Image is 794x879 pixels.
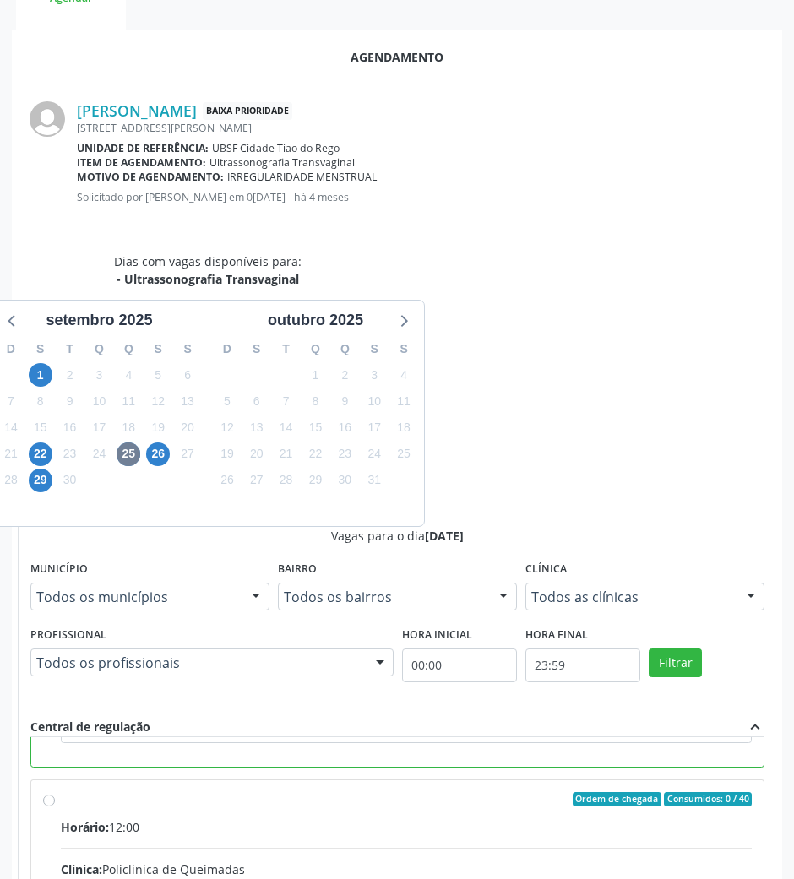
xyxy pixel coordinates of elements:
span: terça-feira, 21 de outubro de 2025 [275,442,298,466]
span: IRREGULARIDADE MENSTRUAL [227,170,377,184]
span: Todos as clínicas [531,589,730,605]
div: setembro 2025 [39,309,159,332]
span: Ordem de chegada [573,792,661,807]
span: sexta-feira, 12 de setembro de 2025 [146,389,170,413]
span: sexta-feira, 26 de setembro de 2025 [146,442,170,466]
span: domingo, 5 de outubro de 2025 [215,389,239,413]
span: quinta-feira, 23 de outubro de 2025 [333,442,356,466]
div: - Ultrassonografia Transvaginal [114,270,302,288]
span: quarta-feira, 17 de setembro de 2025 [87,416,111,440]
div: D [213,336,242,362]
span: segunda-feira, 15 de setembro de 2025 [29,416,52,440]
i: expand_less [746,718,764,736]
span: [DATE] [425,528,464,544]
span: quinta-feira, 25 de setembro de 2025 [117,442,140,466]
span: segunda-feira, 1 de setembro de 2025 [29,363,52,387]
span: sexta-feira, 19 de setembro de 2025 [146,416,170,440]
span: terça-feira, 9 de setembro de 2025 [58,389,82,413]
div: outubro 2025 [261,309,370,332]
span: sexta-feira, 10 de outubro de 2025 [362,389,386,413]
span: quarta-feira, 8 de outubro de 2025 [303,389,327,413]
span: quarta-feira, 24 de setembro de 2025 [87,442,111,466]
span: sábado, 25 de outubro de 2025 [392,442,416,466]
div: S [144,336,173,362]
label: Bairro [278,556,317,583]
span: terça-feira, 14 de outubro de 2025 [275,416,298,440]
span: quarta-feira, 29 de outubro de 2025 [303,469,327,492]
span: segunda-feira, 20 de outubro de 2025 [245,442,269,466]
span: domingo, 12 de outubro de 2025 [215,416,239,440]
div: Q [330,336,360,362]
div: Policlinica de Queimadas [61,860,752,878]
span: sábado, 4 de outubro de 2025 [392,363,416,387]
div: Agendamento [30,48,764,66]
span: sexta-feira, 3 de outubro de 2025 [362,363,386,387]
div: Q [84,336,114,362]
div: Central de regulação [30,718,150,736]
span: Todos os municípios [36,589,235,605]
span: sábado, 20 de setembro de 2025 [176,416,199,440]
span: segunda-feira, 6 de outubro de 2025 [245,389,269,413]
span: quinta-feira, 16 de outubro de 2025 [333,416,356,440]
div: S [389,336,419,362]
span: UBSF Cidade Tiao do Rego [212,141,340,155]
div: 12:00 [61,818,752,836]
label: Clínica [525,556,567,583]
label: Profissional [30,622,106,648]
img: img [30,101,65,137]
label: Hora final [525,622,588,648]
span: quinta-feira, 4 de setembro de 2025 [117,363,140,387]
span: segunda-feira, 27 de outubro de 2025 [245,469,269,492]
span: sexta-feira, 31 de outubro de 2025 [362,469,386,492]
span: quinta-feira, 11 de setembro de 2025 [117,389,140,413]
span: domingo, 19 de outubro de 2025 [215,442,239,466]
span: sexta-feira, 5 de setembro de 2025 [146,363,170,387]
span: terça-feira, 28 de outubro de 2025 [275,469,298,492]
span: sexta-feira, 17 de outubro de 2025 [362,416,386,440]
span: quarta-feira, 15 de outubro de 2025 [303,416,327,440]
b: Item de agendamento: [77,155,206,170]
b: Unidade de referência: [77,141,209,155]
p: Solicitado por [PERSON_NAME] em 0[DATE] - há 4 meses [77,190,764,204]
div: T [271,336,301,362]
button: Filtrar [649,648,702,677]
a: [PERSON_NAME] [77,101,197,120]
div: S [360,336,389,362]
span: sexta-feira, 24 de outubro de 2025 [362,442,386,466]
span: Consumidos: 0 / 40 [664,792,752,807]
span: Ultrassonografia Transvaginal [209,155,355,170]
div: T [55,336,84,362]
span: segunda-feira, 29 de setembro de 2025 [29,469,52,492]
span: sábado, 18 de outubro de 2025 [392,416,416,440]
span: quinta-feira, 9 de outubro de 2025 [333,389,356,413]
div: Q [114,336,144,362]
div: S [25,336,55,362]
span: Clínica: [61,861,102,877]
span: quarta-feira, 3 de setembro de 2025 [87,363,111,387]
span: quinta-feira, 2 de outubro de 2025 [333,363,356,387]
input: Selecione o horário [402,648,517,682]
span: sábado, 27 de setembro de 2025 [176,442,199,466]
span: terça-feira, 23 de setembro de 2025 [58,442,82,466]
div: [STREET_ADDRESS][PERSON_NAME] [77,121,764,135]
span: quinta-feira, 18 de setembro de 2025 [117,416,140,440]
label: Município [30,556,88,583]
span: Horário: [61,819,109,835]
span: terça-feira, 16 de setembro de 2025 [58,416,82,440]
div: Q [301,336,330,362]
span: domingo, 26 de outubro de 2025 [215,469,239,492]
div: S [242,336,271,362]
span: terça-feira, 30 de setembro de 2025 [58,469,82,492]
span: Todos os bairros [284,589,482,605]
label: Hora inicial [402,622,472,648]
span: Todos os profissionais [36,654,359,671]
span: quarta-feira, 10 de setembro de 2025 [87,389,111,413]
span: segunda-feira, 22 de setembro de 2025 [29,442,52,466]
span: segunda-feira, 13 de outubro de 2025 [245,416,269,440]
span: quarta-feira, 22 de outubro de 2025 [303,442,327,466]
div: Dias com vagas disponíveis para: [114,252,302,288]
span: sábado, 6 de setembro de 2025 [176,363,199,387]
div: S [173,336,203,362]
div: Vagas para o dia [30,527,764,545]
span: sábado, 13 de setembro de 2025 [176,389,199,413]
